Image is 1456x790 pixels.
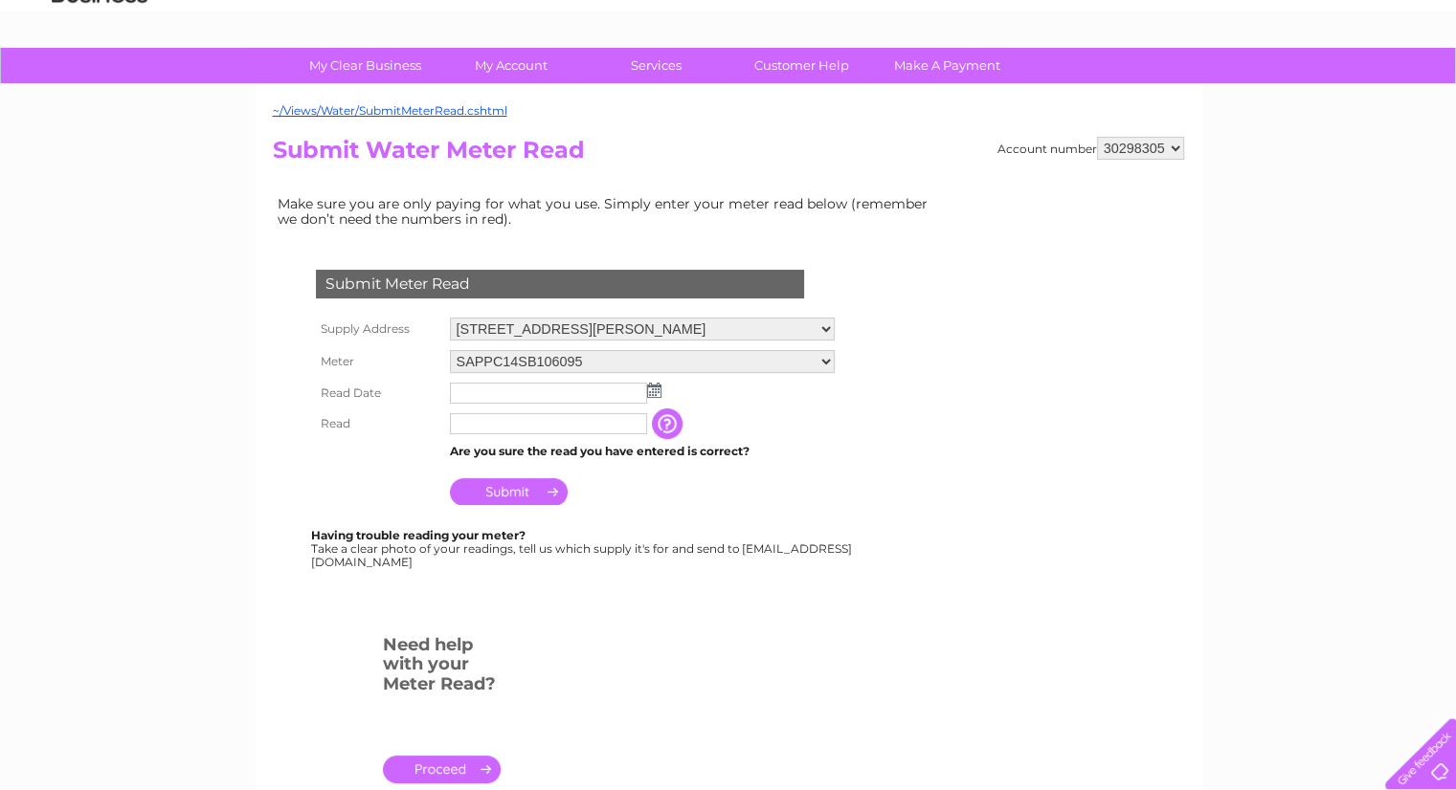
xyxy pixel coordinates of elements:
div: Submit Meter Read [316,270,804,298]
a: ~/Views/Water/SubmitMeterRead.cshtml [273,103,507,118]
div: Account number [997,137,1184,160]
a: Energy [1167,81,1209,96]
div: Clear Business is a trading name of Verastar Limited (registered in [GEOGRAPHIC_DATA] No. 3667643... [277,11,1181,93]
a: Log out [1393,81,1438,96]
a: Contact [1329,81,1376,96]
div: Take a clear photo of your readings, tell us which supply it's for and send to [EMAIL_ADDRESS][DO... [311,529,855,568]
td: Are you sure the read you have entered is correct? [445,439,840,464]
a: Blog [1289,81,1317,96]
a: Water [1119,81,1155,96]
h2: Submit Water Meter Read [273,137,1184,173]
th: Meter [311,345,445,378]
a: 0333 014 3131 [1095,10,1227,33]
a: Services [577,48,735,83]
th: Supply Address [311,313,445,345]
img: logo.png [51,50,148,108]
img: ... [647,383,661,398]
input: Information [652,408,686,439]
a: Make A Payment [868,48,1026,83]
b: Having trouble reading your meter? [311,528,526,542]
input: Submit [450,478,568,505]
a: Customer Help [723,48,881,83]
a: Telecoms [1221,81,1278,96]
h3: Need help with your Meter Read? [383,631,501,704]
a: My Account [432,48,590,83]
a: . [383,756,501,783]
a: My Clear Business [286,48,444,83]
td: Make sure you are only paying for what you use. Simply enter your meter read below (remember we d... [273,191,943,231]
th: Read [311,408,445,439]
th: Read Date [311,378,445,408]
